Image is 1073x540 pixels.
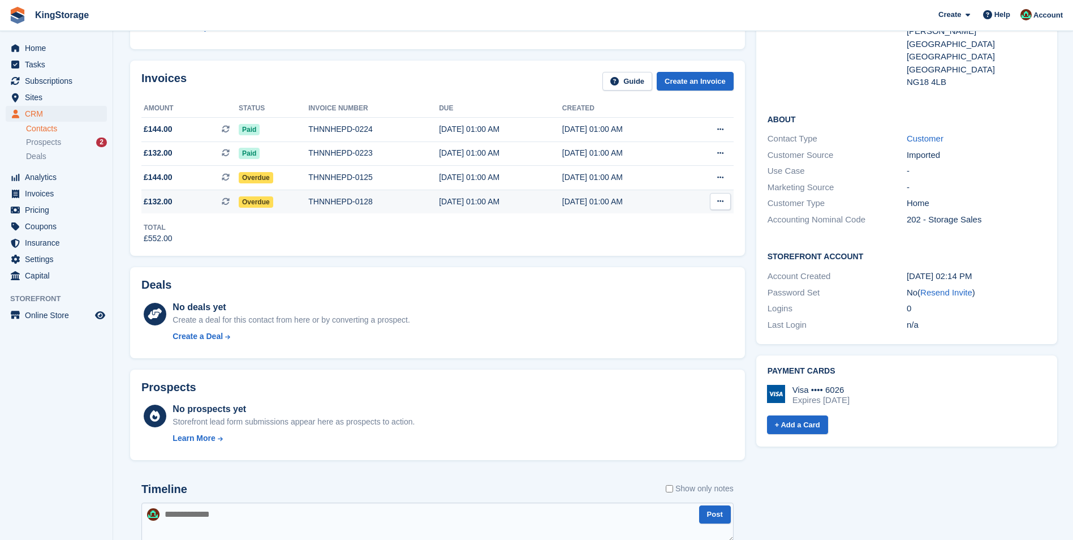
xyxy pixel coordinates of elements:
th: Created [562,100,686,118]
div: [GEOGRAPHIC_DATA] [907,38,1046,51]
div: Contact Type [768,132,907,145]
div: [DATE] 01:00 AM [562,172,686,183]
div: Address [768,12,907,89]
a: Resend Invite [920,288,972,297]
div: Create a deal for this contact from here or by converting a prospect. [173,314,410,326]
div: n/a [907,319,1046,332]
span: Overdue [239,172,273,183]
div: Customer Source [768,149,907,162]
th: Due [439,100,562,118]
h2: Prospects [141,381,196,394]
div: THNNHEPD-0223 [308,147,439,159]
h2: Payment cards [768,367,1046,376]
div: No prospects yet [173,402,415,416]
span: Tasks [25,57,93,72]
div: Create a Deal [173,331,223,342]
span: Settings [25,251,93,267]
div: 202 - Storage Sales [907,213,1046,226]
div: No deals yet [173,301,410,314]
a: menu [6,40,107,56]
span: Analytics [25,169,93,185]
a: menu [6,307,107,323]
div: Password Set [768,286,907,299]
span: £144.00 [144,123,173,135]
span: Paid [239,124,260,135]
div: Learn More [173,432,215,444]
a: menu [6,218,107,234]
div: Use Case [768,165,907,178]
span: Pricing [25,202,93,218]
span: Overdue [239,196,273,208]
span: Deals [26,151,46,162]
a: Prospects 2 [26,136,107,148]
div: [DATE] 01:00 AM [562,196,686,208]
div: Customer Type [768,197,907,210]
a: menu [6,73,107,89]
span: Subscriptions [25,73,93,89]
div: £552.00 [144,233,173,245]
div: Last Login [768,319,907,332]
th: Invoice number [308,100,439,118]
div: Imported [907,149,1046,162]
a: Preview store [93,308,107,322]
span: Online Store [25,307,93,323]
a: menu [6,57,107,72]
span: Storefront [10,293,113,305]
span: £132.00 [144,196,173,208]
div: THNNHEPD-0128 [308,196,439,208]
th: Amount [141,100,239,118]
a: menu [6,89,107,105]
a: menu [6,202,107,218]
div: THNNHEPD-0224 [308,123,439,135]
div: [DATE] 01:00 AM [562,123,686,135]
span: £144.00 [144,172,173,183]
div: 0 [907,302,1046,315]
div: [DATE] 01:00 AM [439,147,562,159]
div: No [907,286,1046,299]
div: Accounting Nominal Code [768,213,907,226]
h2: Storefront Account [768,250,1046,262]
a: Create a Deal [173,331,410,342]
div: [GEOGRAPHIC_DATA] [907,50,1046,63]
span: Sites [25,89,93,105]
div: NG18 4LB [907,76,1046,89]
div: Logins [768,302,907,315]
img: stora-icon-8386f47178a22dfd0bd8f6a31ec36ba5ce8667c1dd55bd0f319d3a0aa187defe.svg [9,7,26,24]
a: Create an Invoice [657,72,734,91]
a: Guide [602,72,652,91]
h2: About [768,113,1046,125]
a: menu [6,186,107,202]
span: Insurance [25,235,93,251]
div: Account Created [768,270,907,283]
div: [DATE] 01:00 AM [562,147,686,159]
label: Show only notes [666,483,734,495]
a: menu [6,235,107,251]
span: Capital [25,268,93,284]
div: - [907,165,1046,178]
div: [DATE] 01:00 AM [439,123,562,135]
img: Visa Logo [767,385,785,403]
span: ( ) [917,288,975,297]
div: [DATE] 01:00 AM [439,172,562,183]
span: Coupons [25,218,93,234]
div: [GEOGRAPHIC_DATA] [907,63,1046,76]
th: Status [239,100,308,118]
div: Visa •••• 6026 [792,385,850,395]
a: Contacts [26,123,107,134]
a: Learn More [173,432,415,444]
a: KingStorage [31,6,93,24]
a: Customer [907,134,943,143]
span: Invoices [25,186,93,202]
span: Create [938,9,961,20]
div: [DATE] 01:00 AM [439,196,562,208]
h2: Deals [141,278,171,292]
span: Prospects [26,137,61,148]
input: Show only notes [666,483,673,495]
span: Home [25,40,93,56]
div: THNNHEPD-0125 [308,172,439,183]
div: [DATE] 02:14 PM [907,270,1046,283]
h2: Timeline [141,483,187,496]
div: Total [144,222,173,233]
a: Deals [26,151,107,162]
a: menu [6,106,107,122]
